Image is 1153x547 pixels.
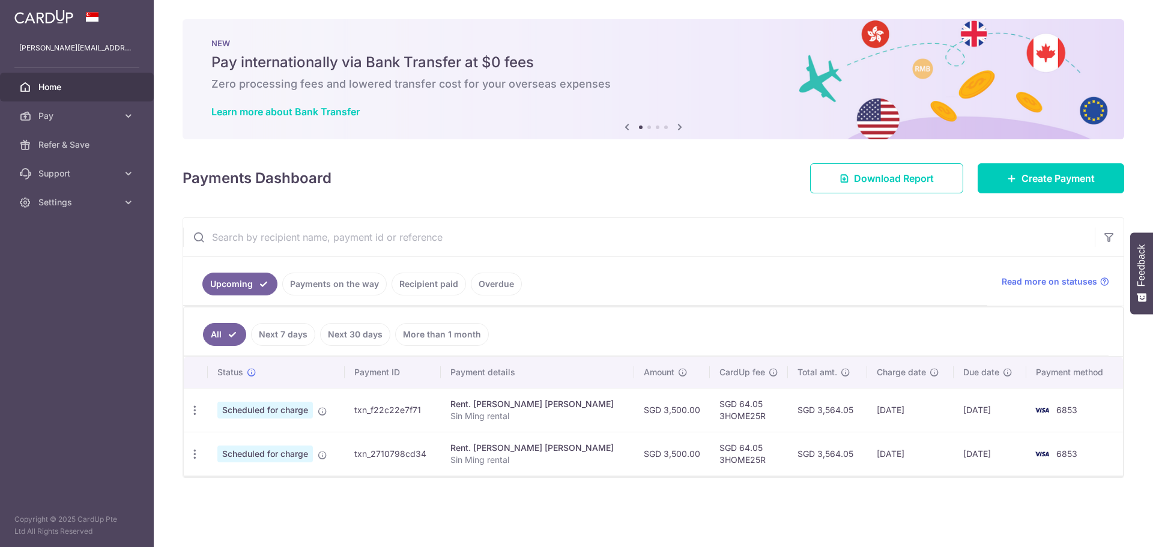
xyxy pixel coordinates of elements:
th: Payment method [1026,357,1123,388]
th: Payment details [441,357,634,388]
div: Rent. [PERSON_NAME] [PERSON_NAME] [450,398,625,410]
span: Charge date [877,366,926,378]
a: Upcoming [202,273,277,295]
span: Due date [963,366,999,378]
img: Bank Card [1030,403,1054,417]
td: SGD 3,500.00 [634,432,710,476]
td: [DATE] [954,432,1026,476]
input: Search by recipient name, payment id or reference [183,218,1095,256]
p: NEW [211,38,1095,48]
span: Download Report [854,171,934,186]
td: [DATE] [867,388,954,432]
a: Payments on the way [282,273,387,295]
td: SGD 64.05 3HOME25R [710,432,788,476]
span: Status [217,366,243,378]
span: 6853 [1056,405,1077,415]
td: [DATE] [954,388,1026,432]
td: SGD 3,564.05 [788,388,867,432]
td: SGD 64.05 3HOME25R [710,388,788,432]
a: All [203,323,246,346]
a: Recipient paid [392,273,466,295]
th: Payment ID [345,357,441,388]
p: Sin Ming rental [450,410,625,422]
td: SGD 3,564.05 [788,432,867,476]
span: Feedback [1136,244,1147,286]
h6: Zero processing fees and lowered transfer cost for your overseas expenses [211,77,1095,91]
span: Refer & Save [38,139,118,151]
h4: Payments Dashboard [183,168,331,189]
span: Settings [38,196,118,208]
span: Scheduled for charge [217,446,313,462]
p: Sin Ming rental [450,454,625,466]
img: Bank transfer banner [183,19,1124,139]
span: Home [38,81,118,93]
span: Create Payment [1021,171,1095,186]
img: CardUp [14,10,73,24]
img: Bank Card [1030,447,1054,461]
div: Rent. [PERSON_NAME] [PERSON_NAME] [450,442,625,454]
span: Support [38,168,118,180]
span: Pay [38,110,118,122]
p: [PERSON_NAME][EMAIL_ADDRESS][PERSON_NAME][DOMAIN_NAME] [19,42,135,54]
a: Download Report [810,163,963,193]
a: Learn more about Bank Transfer [211,106,360,118]
span: Amount [644,366,674,378]
td: [DATE] [867,432,954,476]
span: Read more on statuses [1002,276,1097,288]
a: Overdue [471,273,522,295]
a: Next 7 days [251,323,315,346]
span: Scheduled for charge [217,402,313,419]
td: txn_2710798cd34 [345,432,441,476]
a: Next 30 days [320,323,390,346]
td: SGD 3,500.00 [634,388,710,432]
span: 6853 [1056,449,1077,459]
td: txn_f22c22e7f71 [345,388,441,432]
a: Read more on statuses [1002,276,1109,288]
a: Create Payment [978,163,1124,193]
span: Total amt. [797,366,837,378]
span: CardUp fee [719,366,765,378]
h5: Pay internationally via Bank Transfer at $0 fees [211,53,1095,72]
a: More than 1 month [395,323,489,346]
button: Feedback - Show survey [1130,232,1153,314]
